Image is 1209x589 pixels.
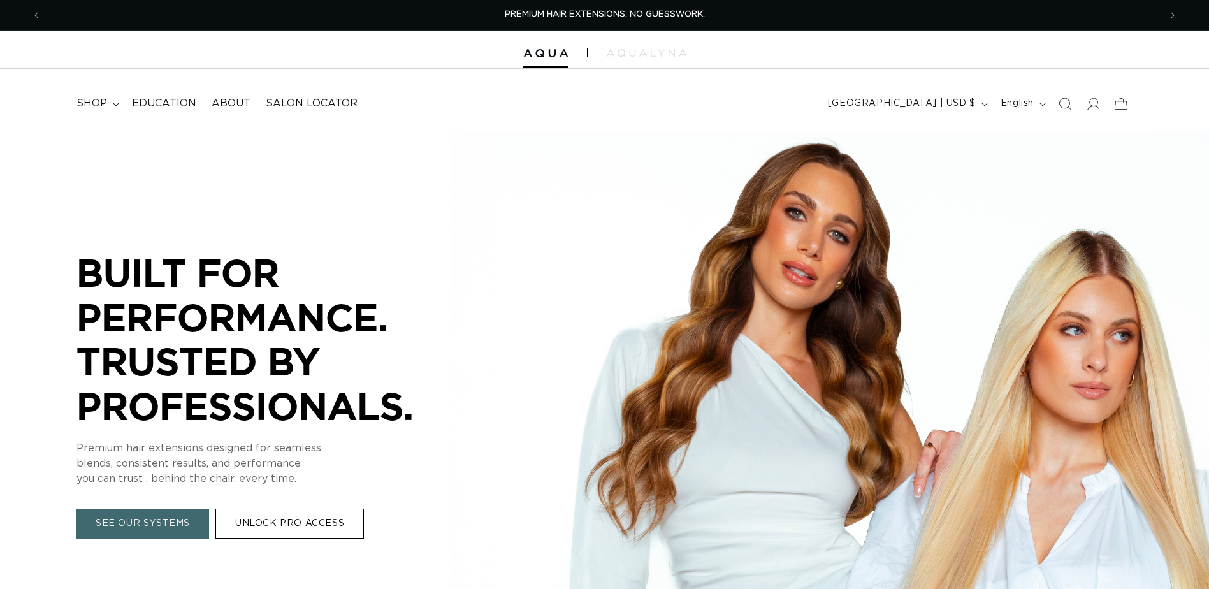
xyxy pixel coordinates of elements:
span: Education [132,97,196,110]
span: About [212,97,250,110]
button: Next announcement [1159,3,1187,27]
button: English [993,92,1051,116]
span: English [1001,97,1034,110]
span: PREMIUM HAIR EXTENSIONS. NO GUESSWORK. [505,10,705,18]
p: Premium hair extensions designed for seamless [76,441,459,456]
a: About [204,89,258,118]
span: Salon Locator [266,97,358,110]
p: BUILT FOR PERFORMANCE. TRUSTED BY PROFESSIONALS. [76,251,459,428]
img: Aqua Hair Extensions [523,49,568,58]
button: Previous announcement [22,3,50,27]
a: Education [124,89,204,118]
p: you can trust , behind the chair, every time. [76,472,459,487]
a: Salon Locator [258,89,365,118]
a: SEE OUR SYSTEMS [76,509,209,539]
summary: shop [69,89,124,118]
summary: Search [1051,90,1079,118]
span: [GEOGRAPHIC_DATA] | USD $ [828,97,976,110]
span: shop [76,97,107,110]
button: [GEOGRAPHIC_DATA] | USD $ [820,92,993,116]
p: blends, consistent results, and performance [76,456,459,472]
a: UNLOCK PRO ACCESS [215,509,364,539]
img: aqualyna.com [607,49,686,57]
